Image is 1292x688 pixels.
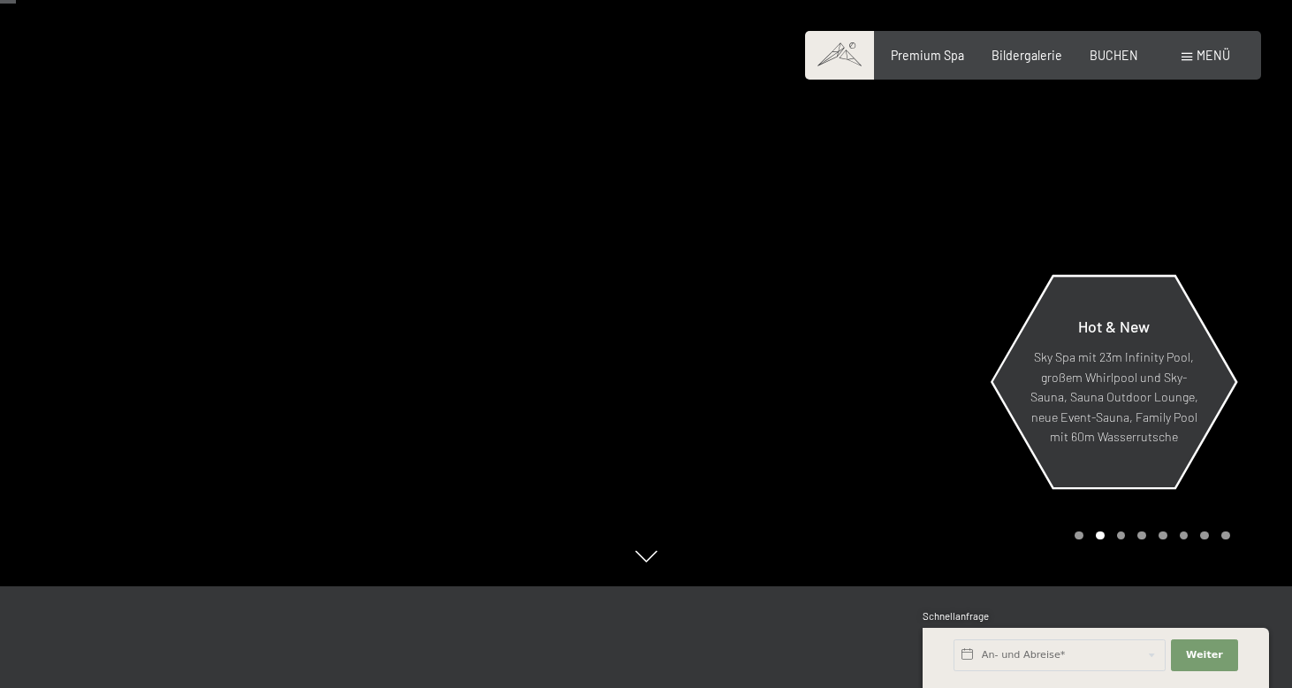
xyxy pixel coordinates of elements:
[891,48,964,63] a: Premium Spa
[1171,639,1238,671] button: Weiter
[1068,531,1229,540] div: Carousel Pagination
[1197,48,1230,63] span: Menü
[1075,531,1083,540] div: Carousel Page 1
[1200,531,1209,540] div: Carousel Page 7
[923,610,989,622] span: Schnellanfrage
[1030,348,1198,447] p: Sky Spa mit 23m Infinity Pool, großem Whirlpool und Sky-Sauna, Sauna Outdoor Lounge, neue Event-S...
[1221,531,1230,540] div: Carousel Page 8
[991,275,1237,489] a: Hot & New Sky Spa mit 23m Infinity Pool, großem Whirlpool und Sky-Sauna, Sauna Outdoor Lounge, ne...
[1078,317,1150,336] span: Hot & New
[1117,531,1126,540] div: Carousel Page 3
[1180,531,1189,540] div: Carousel Page 6
[1137,531,1146,540] div: Carousel Page 4
[1096,531,1105,540] div: Carousel Page 2 (Current Slide)
[992,48,1062,63] a: Bildergalerie
[1090,48,1138,63] a: BUCHEN
[1186,648,1223,662] span: Weiter
[1159,531,1167,540] div: Carousel Page 5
